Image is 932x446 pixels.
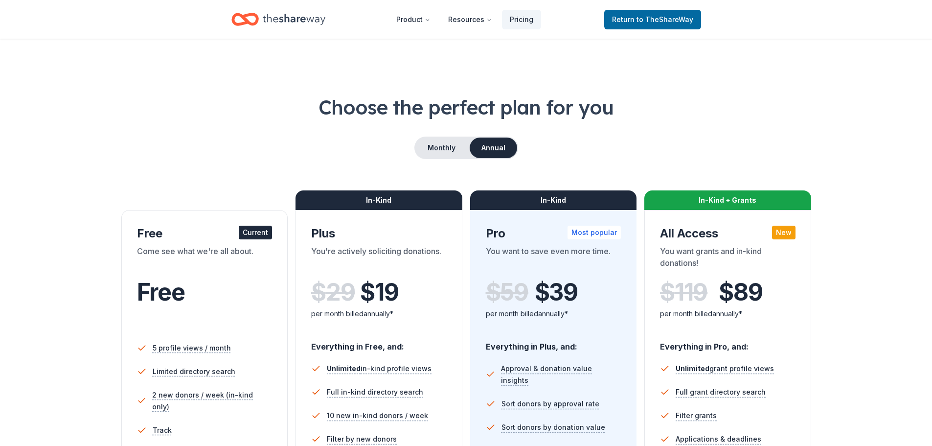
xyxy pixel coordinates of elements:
[660,226,796,241] div: All Access
[327,386,423,398] span: Full in-kind directory search
[137,278,185,306] span: Free
[137,245,273,273] div: Come see what we're all about.
[501,398,599,410] span: Sort donors by approval rate
[153,342,231,354] span: 5 profile views / month
[231,8,325,31] a: Home
[440,10,500,29] button: Resources
[388,10,438,29] button: Product
[535,279,578,306] span: $ 39
[311,332,447,353] div: Everything in Free, and:
[327,433,397,445] span: Filter by new donors
[501,422,605,433] span: Sort donors by donation value
[660,245,796,273] div: You want grants and in-kind donations!
[501,363,621,386] span: Approval & donation value insights
[486,226,621,241] div: Pro
[470,138,517,158] button: Annual
[502,10,541,29] a: Pricing
[360,279,398,306] span: $ 19
[636,15,693,23] span: to TheShareWay
[660,332,796,353] div: Everything in Pro, and:
[676,386,766,398] span: Full grant directory search
[612,14,693,25] span: Return
[39,94,893,121] h1: Choose the perfect plan for you
[772,226,796,239] div: New
[676,364,709,373] span: Unlimited
[470,190,637,210] div: In-Kind
[568,226,621,239] div: Most popular
[415,138,468,158] button: Monthly
[239,226,272,239] div: Current
[327,364,432,373] span: in-kind profile views
[676,364,774,373] span: grant profile views
[327,410,428,422] span: 10 new in-kind donors / week
[486,332,621,353] div: Everything in Plus, and:
[153,424,172,436] span: Track
[644,190,811,210] div: In-Kind + Grants
[676,410,717,422] span: Filter grants
[719,279,762,306] span: $ 89
[296,190,462,210] div: In-Kind
[660,308,796,320] div: per month billed annually*
[486,245,621,273] div: You want to save even more time.
[327,364,361,373] span: Unlimited
[676,433,761,445] span: Applications & deadlines
[604,10,701,29] a: Returnto TheShareWay
[388,8,541,31] nav: Main
[311,245,447,273] div: You're actively soliciting donations.
[311,308,447,320] div: per month billed annually*
[486,308,621,320] div: per month billed annually*
[311,226,447,241] div: Plus
[137,226,273,241] div: Free
[153,366,235,377] span: Limited directory search
[152,389,272,413] span: 2 new donors / week (in-kind only)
